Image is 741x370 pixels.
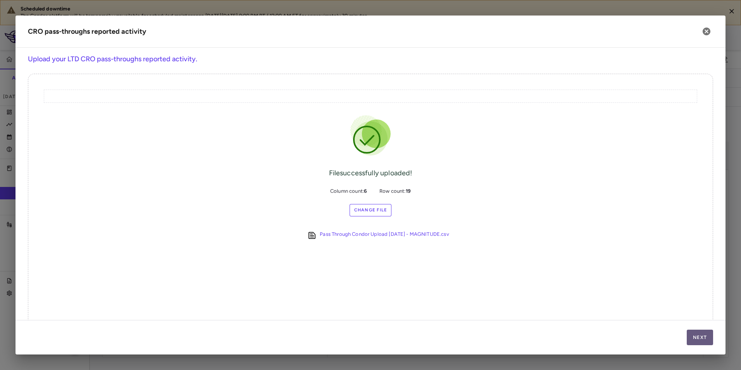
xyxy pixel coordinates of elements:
[687,330,713,345] button: Next
[28,54,713,64] h6: Upload your LTD CRO pass-throughs reported activity.
[364,188,367,194] b: 6
[329,168,412,178] div: File successfully uploaded!
[347,112,394,159] img: Success
[28,26,146,37] div: CRO pass-throughs reported activity
[350,204,392,216] label: Change File
[330,188,367,195] span: Column count:
[406,188,411,194] b: 19
[379,188,411,195] span: Row count:
[320,231,449,240] a: Pass Through Condor Upload [DATE] - MAGNITUDE.csv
